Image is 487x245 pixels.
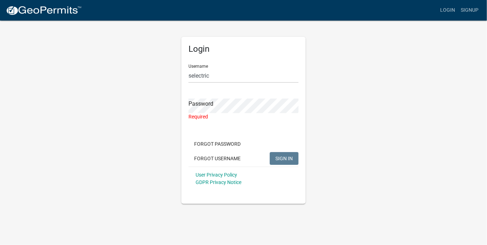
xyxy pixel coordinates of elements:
button: SIGN IN [270,152,299,165]
div: Required [188,113,299,121]
button: Forgot Username [188,152,246,165]
a: User Privacy Policy [196,172,237,178]
button: Forgot Password [188,138,246,150]
a: Login [437,4,458,17]
h5: Login [188,44,299,54]
a: Signup [458,4,481,17]
a: GDPR Privacy Notice [196,179,241,185]
span: SIGN IN [275,155,293,161]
